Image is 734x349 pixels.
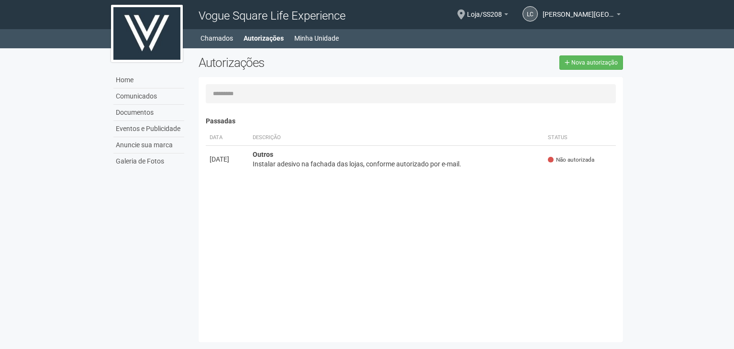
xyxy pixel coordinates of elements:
span: Vogue Square Life Experience [199,9,345,22]
a: Galeria de Fotos [113,153,184,169]
span: Nova autorização [571,59,618,66]
div: Instalar adesivo na fachada das lojas, conforme autorizado por e-mail. [253,159,540,169]
a: Loja/SS208 [467,12,508,20]
a: Anuncie sua marca [113,137,184,153]
span: Leonardo Calandrini Lima [543,1,614,18]
a: Home [113,72,184,88]
img: logo.jpg [111,5,183,62]
th: Data [206,130,249,146]
span: Loja/SS208 [467,1,502,18]
strong: Outros [253,151,273,158]
a: Nova autorização [559,55,623,70]
th: Status [544,130,616,146]
a: Minha Unidade [294,32,339,45]
h2: Autorizações [199,55,403,70]
th: Descrição [249,130,544,146]
span: Não autorizada [548,156,594,164]
div: [DATE] [210,154,245,164]
a: Documentos [113,105,184,121]
a: LC [523,6,538,22]
a: Comunicados [113,88,184,105]
a: [PERSON_NAME][GEOGRAPHIC_DATA] [543,12,621,20]
h4: Passadas [206,118,616,125]
a: Autorizações [244,32,284,45]
a: Eventos e Publicidade [113,121,184,137]
a: Chamados [200,32,233,45]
